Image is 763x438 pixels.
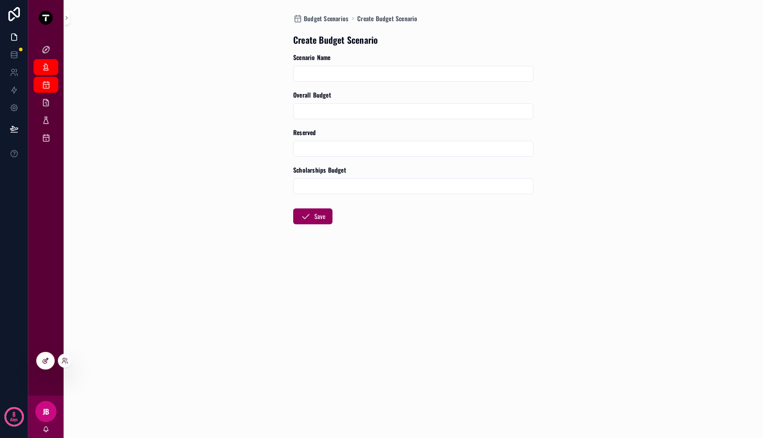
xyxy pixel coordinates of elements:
[39,11,53,25] img: App logo
[293,208,332,224] button: Save
[43,406,49,417] span: JB
[28,35,64,157] div: scrollable content
[357,14,417,23] a: Create Budget Scenario
[12,410,15,419] p: 8
[293,14,348,23] a: Budget Scenarios
[293,165,346,174] span: Scholarships Budget
[293,34,378,46] h1: Create Budget Scenario
[293,90,331,99] span: Overall Budget
[293,128,316,137] span: Reserved
[304,14,348,23] span: Budget Scenarios
[10,413,18,426] p: days
[293,53,331,62] span: Scenario Name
